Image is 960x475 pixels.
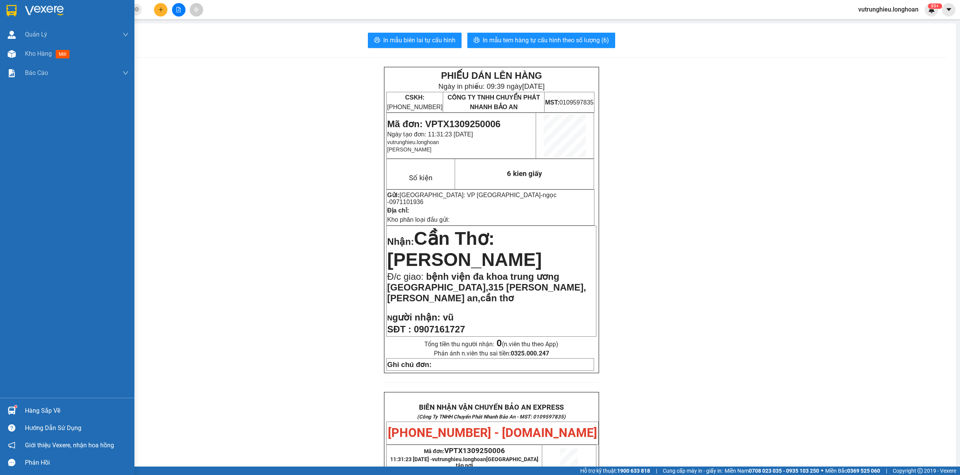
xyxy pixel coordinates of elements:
img: logo-vxr [7,5,17,17]
strong: SĐT : [387,324,411,334]
span: mới [56,50,70,58]
strong: 0708 023 035 - 0935 103 250 [749,468,819,474]
span: Ngày tạo đơn: 11:31:23 [DATE] [387,131,473,138]
span: bệnh viện đa khoa trung ương [GEOGRAPHIC_DATA],315 [PERSON_NAME],[PERSON_NAME] an,cần thơ [387,271,586,303]
span: [PHONE_NUMBER] [387,94,442,110]
span: VPTX1309250006 [444,447,505,455]
span: down [122,32,129,38]
span: [PHONE_NUMBER] - [DOMAIN_NAME] [388,425,597,440]
span: Nhận: [387,236,414,247]
button: plus [154,3,167,17]
button: printerIn mẫu tem hàng tự cấu hình theo số lượng (6) [467,33,615,48]
span: vutrunghieu.longhoan [852,5,925,14]
span: file-add [176,7,181,12]
strong: Gửi: [387,192,399,198]
span: vutrunghieu.longhoan [432,456,538,468]
strong: N [387,314,440,322]
strong: CSKH: [405,94,425,101]
img: icon-new-feature [928,6,935,13]
img: solution-icon [8,69,16,77]
span: | [656,467,657,475]
span: Tổng tiền thu người nhận: [424,340,558,348]
div: Phản hồi [25,457,129,468]
span: Mã đơn: VPTX1309250006 [387,119,500,129]
span: 11:31:23 [DATE] - [390,456,538,468]
span: Báo cáo [25,68,48,78]
sup: 1 [15,405,17,408]
span: Miền Nam [725,467,819,475]
button: printerIn mẫu biên lai tự cấu hình [368,33,462,48]
span: Cần Thơ: [PERSON_NAME] [387,228,542,270]
span: printer [473,37,480,44]
span: plus [158,7,164,12]
img: warehouse-icon [8,50,16,58]
strong: PHIẾU DÁN LÊN HÀNG [441,70,542,81]
span: | [886,467,887,475]
span: printer [374,37,380,44]
strong: 1900 633 818 [617,468,650,474]
span: notification [8,442,15,449]
span: - [387,192,556,205]
span: Giới thiệu Vexere, nhận hoa hồng [25,440,114,450]
span: (n.viên thu theo App) [497,340,558,348]
strong: 0325.000.247 [511,350,549,357]
span: close-circle [134,7,139,12]
span: message [8,459,15,466]
div: Hướng dẫn sử dụng [25,422,129,434]
span: 0109597835 [545,99,593,106]
span: 0971101936 [389,199,424,205]
span: aim [194,7,199,12]
span: Kho hàng [25,50,52,57]
span: gười nhận: [392,312,440,322]
span: Cung cấp máy in - giấy in: [663,467,723,475]
span: Số kiện [409,174,432,182]
span: Đ/c giao: [387,271,426,282]
span: Phản ánh n.viên thu sai tiền: [434,350,549,357]
span: vutrunghieu.longhoan [387,139,439,145]
div: Hàng sắp về [25,405,129,417]
span: In mẫu biên lai tự cấu hình [383,35,455,45]
span: copyright [917,468,923,473]
span: In mẫu tem hàng tự cấu hình theo số lượng (6) [483,35,609,45]
span: caret-down [945,6,952,13]
span: Miền Bắc [825,467,880,475]
strong: Địa chỉ: [387,207,409,214]
span: [PERSON_NAME] [387,146,431,153]
span: close-circle [134,6,139,13]
span: [DATE] [522,82,545,90]
span: Kho phân loại đầu gửi: [387,216,450,223]
img: warehouse-icon [8,31,16,39]
strong: (Công Ty TNHH Chuyển Phát Nhanh Bảo An - MST: 0109597835) [417,414,566,420]
span: down [122,70,129,76]
span: question-circle [8,424,15,432]
strong: BIÊN NHẬN VẬN CHUYỂN BẢO AN EXPRESS [419,403,564,412]
strong: 0369 525 060 [847,468,880,474]
span: Ngày in phiếu: 09:39 ngày [438,82,545,90]
button: caret-down [942,3,955,17]
span: [GEOGRAPHIC_DATA]: VP [GEOGRAPHIC_DATA] [400,192,541,198]
span: Mã đơn: [424,448,505,454]
strong: Ghi chú đơn: [387,360,432,369]
span: [GEOGRAPHIC_DATA] tận nơi [456,456,539,468]
span: vũ [443,312,454,322]
span: CÔNG TY TNHH CHUYỂN PHÁT NHANH BẢO AN [447,94,540,110]
sup: 426 [928,3,942,9]
button: aim [190,3,203,17]
span: Hỗ trợ kỹ thuật: [580,467,650,475]
span: 6 kien giấy [507,169,542,178]
button: file-add [172,3,185,17]
span: ngọc - [387,192,556,205]
img: warehouse-icon [8,407,16,415]
span: ⚪️ [821,469,823,472]
strong: 0 [497,338,502,349]
span: 0907161727 [414,324,465,334]
span: Quản Lý [25,30,47,39]
strong: MST: [545,99,559,106]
